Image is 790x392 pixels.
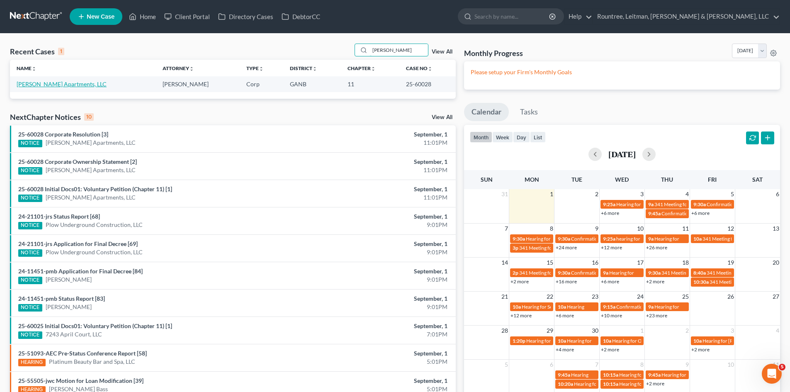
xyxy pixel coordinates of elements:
[661,176,673,183] span: Thu
[636,258,644,268] span: 17
[775,189,780,199] span: 6
[18,158,137,165] a: 25-60028 Corporate Ownership Statement [2]
[727,258,735,268] span: 19
[10,46,64,56] div: Recent Cases
[654,201,729,207] span: 341 Meeting for [PERSON_NAME]
[556,244,577,251] a: +24 more
[18,277,42,284] div: NOTICE
[571,270,666,276] span: Confirmation Hearing for [PERSON_NAME]
[513,304,521,310] span: 10a
[46,275,92,284] a: [PERSON_NAME]
[510,312,532,319] a: +12 more
[615,176,629,183] span: Wed
[549,224,554,234] span: 8
[702,338,767,344] span: Hearing for [PERSON_NAME]
[601,278,619,285] a: +6 more
[693,236,702,242] span: 10a
[10,112,94,122] div: NextChapter Notices
[510,278,529,285] a: +2 more
[648,270,661,276] span: 9:30a
[283,76,341,92] td: GANB
[691,210,710,216] a: +6 more
[399,76,456,92] td: 25-60028
[530,131,546,143] button: list
[612,338,687,344] span: Hearing for OTB Holding LLC, et al.
[603,270,608,276] span: 9a
[558,372,570,378] span: 9:45a
[654,304,679,310] span: Hearing for
[772,224,780,234] span: 13
[18,359,46,366] div: HEARING
[522,304,649,310] span: Hearing for Seyria [PERSON_NAME] and [PERSON_NAME]
[636,224,644,234] span: 10
[501,189,509,199] span: 31
[471,68,773,76] p: Please setup your Firm's Monthly Goals
[310,139,447,147] div: 11:01PM
[591,292,599,302] span: 23
[772,360,780,370] span: 11
[616,236,640,242] span: hearing for
[341,76,399,92] td: 11
[691,346,710,353] a: +2 more
[84,113,94,121] div: 10
[18,377,143,384] a: 25-55505-jwc Motion for Loan Modification [39]
[609,270,634,276] span: Hearing for
[648,236,654,242] span: 9a
[603,338,611,344] span: 10a
[481,176,493,183] span: Sun
[603,372,618,378] span: 10:15a
[681,258,690,268] span: 18
[752,176,763,183] span: Sat
[46,166,136,174] a: [PERSON_NAME] Apartments, LLC
[290,65,317,71] a: Districtunfold_more
[17,80,107,88] a: [PERSON_NAME] Apartments, LLC
[18,240,138,247] a: 24-21101-jrs Application for Final Decree [69]
[513,131,530,143] button: day
[492,131,513,143] button: week
[526,236,551,242] span: Hearing for
[601,346,619,353] a: +2 more
[639,360,644,370] span: 8
[558,236,570,242] span: 9:30a
[46,221,143,229] a: Plow Underground Construction, LLC
[18,222,42,229] div: NOTICE
[18,140,42,147] div: NOTICE
[693,270,706,276] span: 8:40a
[526,338,551,344] span: Hearing for
[310,349,447,358] div: September, 1
[513,245,518,251] span: 3p
[564,9,592,24] a: Help
[18,167,42,175] div: NOTICE
[558,270,570,276] span: 9:30a
[646,244,667,251] a: +26 more
[513,236,525,242] span: 9:30a
[259,66,264,71] i: unfold_more
[772,258,780,268] span: 20
[348,65,376,71] a: Chapterunfold_more
[727,292,735,302] span: 26
[214,9,277,24] a: Directory Cases
[18,213,100,220] a: 24-21101-jrs Status Report [68]
[556,312,574,319] a: +6 more
[310,377,447,385] div: September, 1
[571,372,588,378] span: Hearing
[567,304,584,310] span: Hearing
[163,65,194,71] a: Attorneyunfold_more
[693,338,702,344] span: 10a
[18,185,172,192] a: 25-60028 Initial Docs01: Voluntary Petition (Chapter 11) [1]
[18,350,147,357] a: 25-51093-AEC Pre-Status Conference Report [58]
[310,330,447,338] div: 7:01PM
[558,381,573,387] span: 10:20a
[648,210,661,217] span: 9:45a
[519,270,554,276] span: 341 Meeting for
[646,278,664,285] a: +2 more
[556,346,574,353] a: +4 more
[46,248,143,256] a: Plow Underground Construction, LLC
[685,189,690,199] span: 4
[727,224,735,234] span: 12
[58,48,64,55] div: 1
[310,240,447,248] div: September, 1
[685,326,690,336] span: 2
[310,295,447,303] div: September, 1
[681,224,690,234] span: 11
